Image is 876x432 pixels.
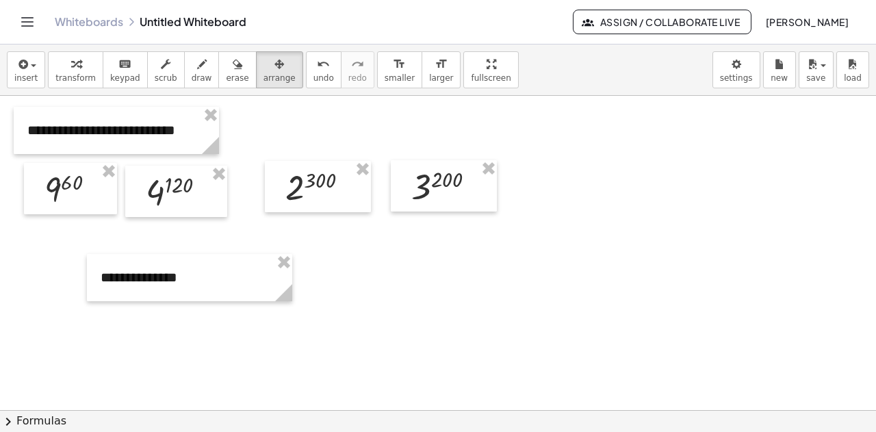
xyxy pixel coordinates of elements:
[16,11,38,33] button: Toggle navigation
[55,15,123,29] a: Whiteboards
[765,16,849,28] span: [PERSON_NAME]
[720,73,753,83] span: settings
[341,51,374,88] button: redoredo
[118,56,131,73] i: keyboard
[155,73,177,83] span: scrub
[218,51,256,88] button: erase
[256,51,303,88] button: arrange
[226,73,248,83] span: erase
[377,51,422,88] button: format_sizesmaller
[844,73,862,83] span: load
[584,16,740,28] span: Assign / Collaborate Live
[573,10,751,34] button: Assign / Collaborate Live
[422,51,461,88] button: format_sizelarger
[429,73,453,83] span: larger
[771,73,788,83] span: new
[435,56,448,73] i: format_size
[306,51,342,88] button: undoundo
[348,73,367,83] span: redo
[192,73,212,83] span: draw
[471,73,511,83] span: fullscreen
[14,73,38,83] span: insert
[48,51,103,88] button: transform
[263,73,296,83] span: arrange
[463,51,518,88] button: fullscreen
[763,51,796,88] button: new
[313,73,334,83] span: undo
[317,56,330,73] i: undo
[351,56,364,73] i: redo
[147,51,185,88] button: scrub
[836,51,869,88] button: load
[799,51,834,88] button: save
[7,51,45,88] button: insert
[385,73,415,83] span: smaller
[806,73,825,83] span: save
[184,51,220,88] button: draw
[712,51,760,88] button: settings
[393,56,406,73] i: format_size
[754,10,860,34] button: [PERSON_NAME]
[103,51,148,88] button: keyboardkeypad
[55,73,96,83] span: transform
[110,73,140,83] span: keypad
